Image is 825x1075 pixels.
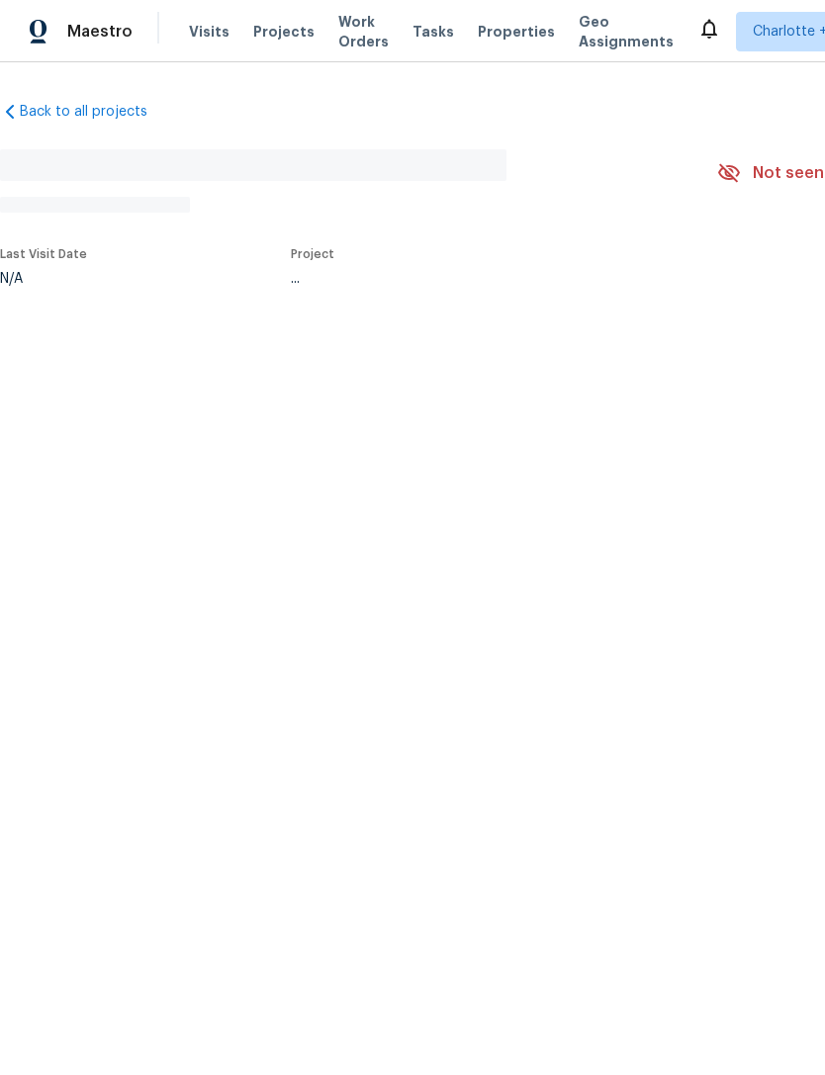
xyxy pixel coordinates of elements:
span: Properties [478,22,555,42]
span: Projects [253,22,315,42]
div: ... [291,272,671,286]
span: Visits [189,22,229,42]
span: Work Orders [338,12,389,51]
span: Tasks [412,25,454,39]
span: Maestro [67,22,133,42]
span: Geo Assignments [579,12,674,51]
span: Project [291,248,334,260]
